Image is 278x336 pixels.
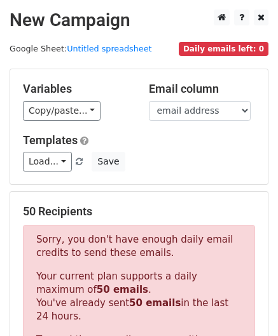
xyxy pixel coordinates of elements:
strong: 50 emails [129,297,181,309]
a: Copy/paste... [23,101,101,121]
p: Sorry, you don't have enough daily email credits to send these emails. [36,233,242,260]
a: Daily emails left: 0 [179,44,268,53]
h5: Variables [23,82,130,96]
iframe: Chat Widget [214,275,278,336]
h5: Email column [149,82,256,96]
p: Your current plan supports a daily maximum of . You've already sent in the last 24 hours. [36,270,242,323]
a: Load... [23,152,72,171]
small: Google Sheet: [10,44,152,53]
button: Save [92,152,125,171]
span: Daily emails left: 0 [179,42,268,56]
strong: 50 emails [97,284,148,295]
h5: 50 Recipients [23,205,255,218]
a: Untitled spreadsheet [67,44,151,53]
a: Templates [23,133,78,147]
h2: New Campaign [10,10,268,31]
